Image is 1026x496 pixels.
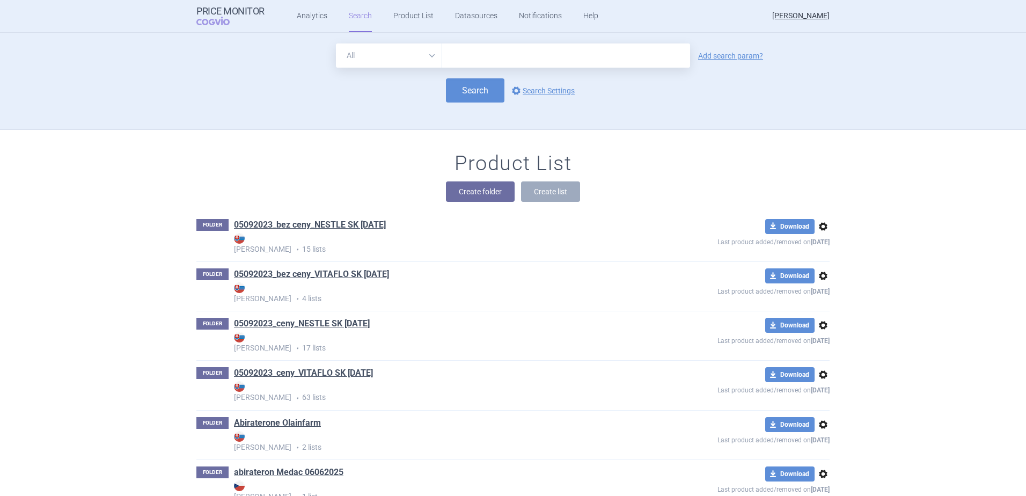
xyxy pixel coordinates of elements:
i: • [291,393,302,404]
a: 05092023_ceny_NESTLE SK [DATE] [234,318,370,330]
a: 05092023_bez ceny_VITAFLO SK [DATE] [234,268,389,280]
i: • [291,442,302,453]
img: SK [234,282,245,293]
strong: [PERSON_NAME] [234,332,640,352]
strong: [DATE] [811,238,830,246]
button: Download [765,268,815,283]
p: 63 lists [234,381,640,403]
h1: 05092023_bez ceny_VITAFLO SK 19.9.2023 [234,268,389,282]
button: Create list [521,181,580,202]
a: Search Settings [510,84,575,97]
h1: 05092023_bez ceny_NESTLE SK 19.09.2023 [234,219,386,233]
strong: [PERSON_NAME] [234,431,640,451]
a: 05092023_ceny_VITAFLO SK [DATE] [234,367,373,379]
h1: 05092023_ceny_VITAFLO SK 19.9.2023 [234,367,373,381]
p: FOLDER [196,268,229,280]
button: Download [765,367,815,382]
a: Add search param? [698,52,763,60]
i: • [291,244,302,255]
p: 15 lists [234,233,640,255]
img: SK [234,381,245,392]
strong: [DATE] [811,288,830,295]
p: Last product added/removed on [640,234,830,247]
p: FOLDER [196,367,229,379]
button: Create folder [446,181,515,202]
strong: [DATE] [811,337,830,345]
button: Download [765,219,815,234]
button: Download [765,417,815,432]
p: Last product added/removed on [640,482,830,495]
p: Last product added/removed on [640,432,830,446]
strong: [PERSON_NAME] [234,381,640,402]
h1: 05092023_ceny_NESTLE SK 19.09.2023 [234,318,370,332]
button: Download [765,466,815,482]
a: Price MonitorCOGVIO [196,6,265,26]
a: 05092023_bez ceny_NESTLE SK [DATE] [234,219,386,231]
a: Abiraterone Olainfarm [234,417,321,429]
h1: abirateron Medac 06062025 [234,466,343,480]
strong: [PERSON_NAME] [234,233,640,253]
p: Last product added/removed on [640,283,830,297]
p: 4 lists [234,282,640,304]
h1: Abiraterone Olainfarm [234,417,321,431]
p: Last product added/removed on [640,333,830,346]
strong: Price Monitor [196,6,265,17]
h1: Product List [455,151,571,176]
img: SK [234,431,245,442]
button: Search [446,78,504,103]
strong: [DATE] [811,386,830,394]
strong: [DATE] [811,486,830,493]
p: 17 lists [234,332,640,354]
img: SK [234,332,245,342]
i: • [291,343,302,354]
p: 2 lists [234,431,640,453]
p: FOLDER [196,466,229,478]
p: FOLDER [196,219,229,231]
img: CZ [234,480,245,491]
img: SK [234,233,245,244]
strong: [PERSON_NAME] [234,282,640,303]
span: COGVIO [196,17,245,25]
p: FOLDER [196,318,229,330]
p: Last product added/removed on [640,382,830,396]
button: Download [765,318,815,333]
i: • [291,294,302,304]
strong: [DATE] [811,436,830,444]
a: abirateron Medac 06062025 [234,466,343,478]
p: FOLDER [196,417,229,429]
